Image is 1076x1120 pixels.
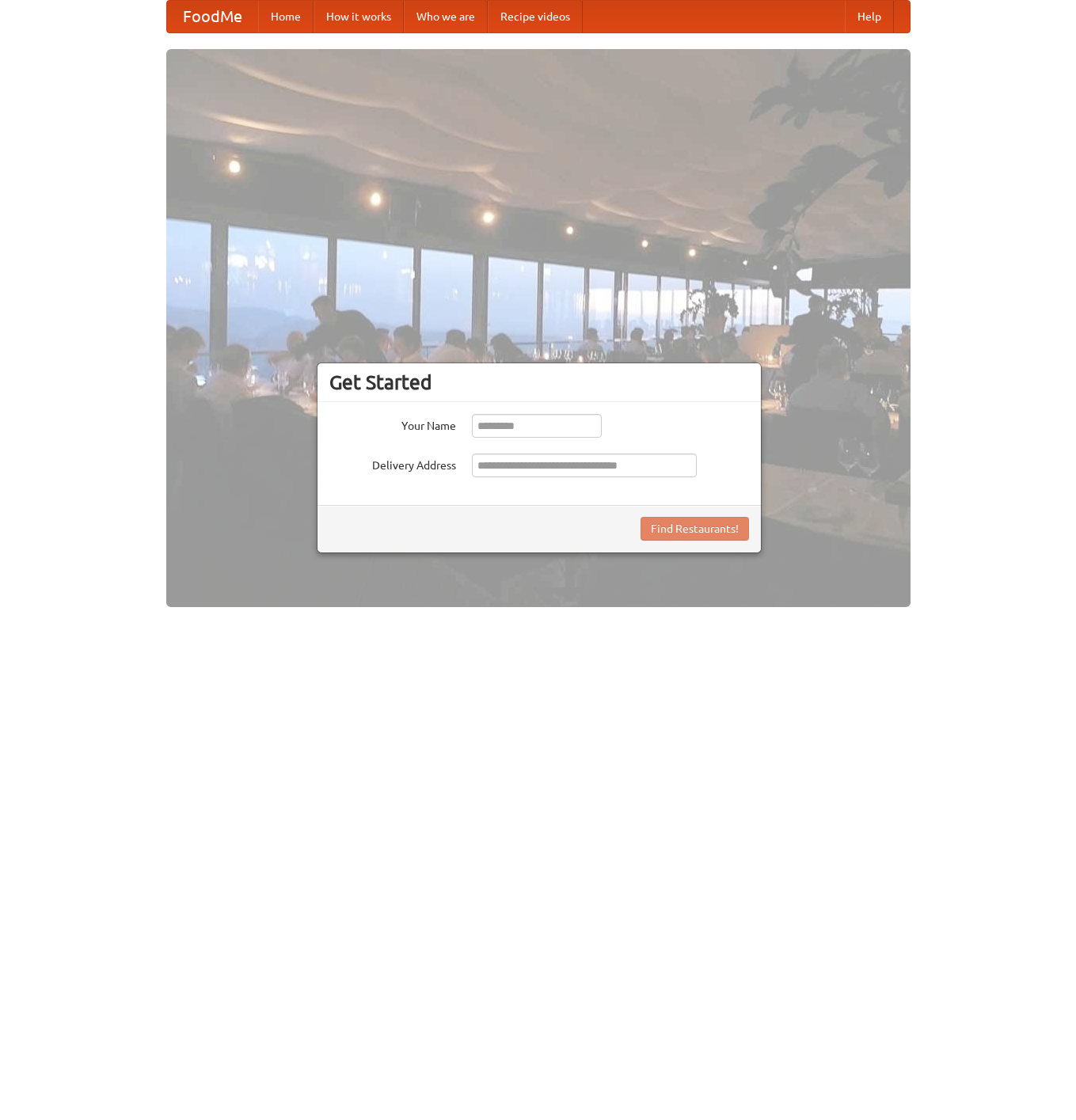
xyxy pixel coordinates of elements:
[258,1,314,32] a: Home
[488,1,583,32] a: Recipe videos
[329,454,456,473] label: Delivery Address
[845,1,894,32] a: Help
[641,517,749,541] button: Find Restaurants!
[329,414,456,434] label: Your Name
[329,370,749,394] h3: Get Started
[167,1,258,32] a: FoodMe
[404,1,488,32] a: Who we are
[314,1,404,32] a: How it works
